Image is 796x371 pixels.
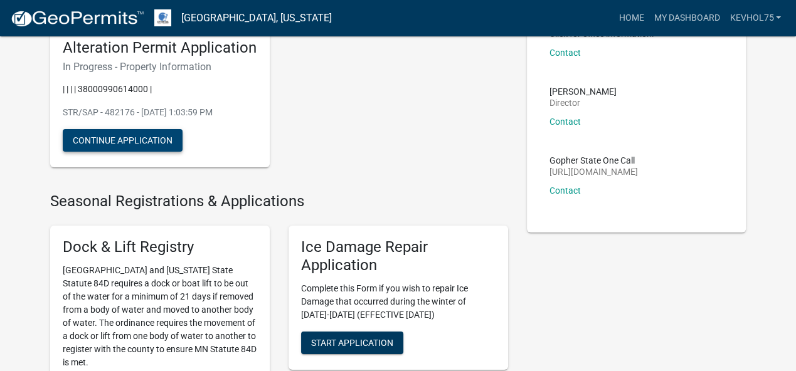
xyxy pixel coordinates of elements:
[181,8,332,29] a: [GEOGRAPHIC_DATA], [US_STATE]
[301,282,496,321] p: Complete this Form if you wish to repair Ice Damage that occurred during the winter of [DATE]-[DA...
[63,21,257,58] h5: Structure and Shoreland Alteration Permit Application
[154,9,171,26] img: Otter Tail County, Minnesota
[63,238,257,256] h5: Dock & Lift Registry
[613,6,649,30] a: Home
[549,156,638,165] p: Gopher State One Call
[549,167,638,176] p: [URL][DOMAIN_NAME]
[549,98,617,107] p: Director
[549,117,581,127] a: Contact
[63,61,257,73] h6: In Progress - Property Information
[301,238,496,274] h5: Ice Damage Repair Application
[549,48,581,58] a: Contact
[301,332,403,354] button: Start Application
[63,83,257,96] p: | | | | 38000990614000 |
[724,6,786,30] a: Kevhol75
[50,192,508,211] h4: Seasonal Registrations & Applications
[549,87,617,96] p: [PERSON_NAME]
[549,185,581,196] a: Contact
[311,337,393,347] span: Start Application
[63,129,183,152] button: Continue Application
[63,264,257,369] p: [GEOGRAPHIC_DATA] and [US_STATE] State Statute 84D requires a dock or boat lift to be out of the ...
[63,106,257,119] p: STR/SAP - 482176 - [DATE] 1:03:59 PM
[649,6,724,30] a: My Dashboard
